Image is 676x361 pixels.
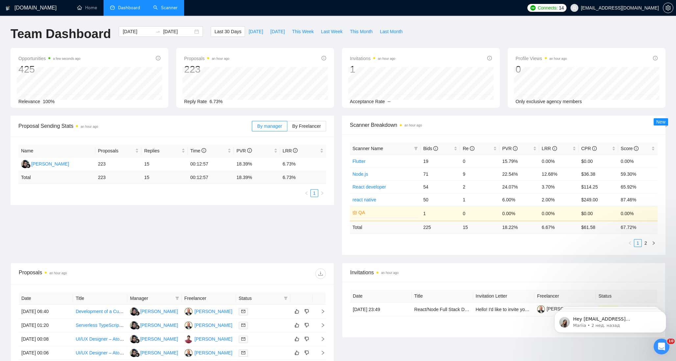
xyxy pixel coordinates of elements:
div: [PERSON_NAME] [140,322,178,329]
td: 6.00% [499,193,539,206]
button: This Month [346,26,376,37]
button: like [293,335,301,343]
td: $249.00 [579,193,618,206]
th: Title [73,292,127,305]
span: Dashboard [118,5,140,11]
li: Next Page [318,189,326,197]
span: Last 30 Days [214,28,241,35]
li: 2 [642,239,650,247]
button: left [302,189,310,197]
span: Last Week [321,28,343,35]
td: 15 [460,221,499,234]
span: dislike [304,309,309,314]
span: Scanner Name [352,146,383,151]
time: an hour ago [212,57,229,60]
span: info-circle [470,146,474,151]
div: [PERSON_NAME] [195,308,232,315]
span: Re [463,146,474,151]
span: filter [175,296,179,300]
td: [DATE] 01:20 [19,319,73,332]
td: 71 [421,168,460,180]
button: like [293,321,301,329]
span: Scanner Breakdown [350,121,658,129]
td: 6.73% [280,157,326,171]
a: Serverless TypeScript Engineer (Multi-Cloud Integrations) [76,323,193,328]
span: filter [284,296,288,300]
span: left [304,191,308,195]
a: [PERSON_NAME] [537,306,584,311]
span: Invitations [350,268,657,277]
a: SM[PERSON_NAME] [130,350,178,355]
li: Previous Page [302,189,310,197]
img: SM [130,321,138,329]
button: right [318,189,326,197]
a: VL[PERSON_NAME] [184,308,232,314]
span: Invitations [350,55,395,62]
td: 223 [95,157,141,171]
a: SM[PERSON_NAME] [130,308,178,314]
a: UI/UX Designer – Atomic Design Systems Specialist [76,336,182,342]
time: an hour ago [549,57,567,60]
h1: Team Dashboard [11,26,111,42]
time: an hour ago [381,271,398,275]
td: 65.92% [618,180,658,193]
div: [PERSON_NAME] [140,335,178,343]
a: 1 [311,190,318,197]
td: 6.73 % [280,171,326,184]
span: info-circle [156,56,160,60]
iframe: Intercom live chat [654,339,669,354]
td: 00:12:57 [188,171,234,184]
td: 18.39% [234,157,280,171]
td: 50 [421,193,460,206]
img: gigradar-bm.png [135,325,140,329]
span: Proposals [184,55,229,62]
img: gigradar-bm.png [135,311,140,316]
td: 0.00% [539,155,579,168]
span: filter [414,147,418,150]
td: 18.39 % [234,171,280,184]
th: Freelancer [534,290,596,303]
td: $ 61.58 [579,221,618,234]
th: Proposals [95,145,141,157]
img: logo [6,3,10,13]
a: homeHome [77,5,97,11]
a: VL[PERSON_NAME] [184,350,232,355]
span: dislike [304,336,309,342]
td: 0.00% [618,155,658,168]
span: filter [174,293,181,303]
li: Next Page [650,239,658,247]
span: Status [239,295,281,302]
button: Last 30 Days [211,26,245,37]
span: mail [241,323,245,327]
td: 0 [460,155,499,168]
button: like [293,307,301,315]
span: By manager [257,124,282,129]
span: setting [663,5,673,11]
span: Profile Views [516,55,567,62]
a: Flutter [352,159,366,164]
a: VL[PERSON_NAME] [184,322,232,327]
time: an hour ago [404,124,422,127]
div: 425 [18,63,81,76]
img: gigradar-bm.png [26,164,31,168]
input: Start date [123,28,153,35]
td: 24.07% [499,180,539,193]
span: Acceptance Rate [350,99,385,104]
span: Time [190,148,206,153]
a: SM[PERSON_NAME] [130,336,178,341]
button: [DATE] [245,26,267,37]
span: right [315,350,325,355]
span: Proposals [98,147,134,154]
li: 1 [310,189,318,197]
span: Last Month [380,28,402,35]
td: 12.68% [539,168,579,180]
th: Freelancer [182,292,236,305]
td: [DATE] 06:40 [19,305,73,319]
a: setting [663,5,673,11]
img: SM [21,160,29,168]
span: CPR [581,146,597,151]
td: 9 [460,168,499,180]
